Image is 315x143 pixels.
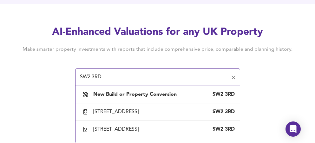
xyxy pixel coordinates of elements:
[13,25,302,39] h2: AI-Enhanced Valuations for any UK Property
[93,126,141,133] div: [STREET_ADDRESS]
[78,71,228,83] input: Enter a postcode to start...
[209,91,235,98] div: SW2 3RD
[93,108,141,115] div: [STREET_ADDRESS]
[285,121,301,137] div: Open Intercom Messenger
[229,73,238,82] button: Clear
[209,126,235,133] div: SW2 3RD
[93,92,177,97] b: New Build or Property Conversion
[209,108,235,115] div: SW2 3RD
[13,46,302,53] h4: Make smarter property investments with reports that include comprehensive price, comparable and p...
